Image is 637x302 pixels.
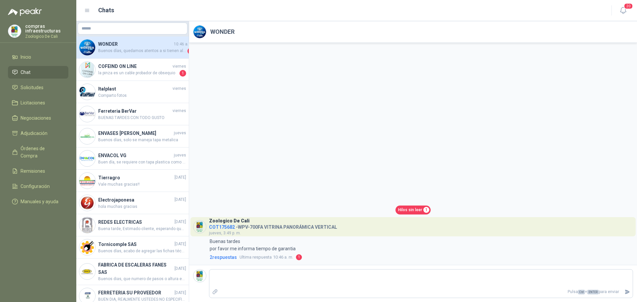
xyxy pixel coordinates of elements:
[174,41,194,47] span: 10:46 a. m.
[21,114,51,122] span: Negociaciones
[98,196,173,204] h4: Electrojaponesa
[210,27,235,36] h2: WONDER
[98,276,186,282] span: Buenos dias, que numero de pasos o altura es la escalera, material y tipo de trabajo que realizan...
[98,63,171,70] h4: COFEIND ON LINE
[98,70,178,77] span: la pinza es un cable probador de obsequio
[8,195,68,208] a: Manuales y ayuda
[8,165,68,177] a: Remisiones
[98,204,186,210] span: hola muchas gracias
[98,218,173,226] h4: REDES ELECTRICAS
[98,107,171,115] h4: Ferreteria BerVar
[76,259,189,285] a: Company LogoFABRICA DE ESCALERAS FANES SAS[DATE]Buenos dias, que numero de pasos o altura es la e...
[76,59,189,81] a: Company LogoCOFEIND ON LINEviernesla pinza es un cable probador de obsequio1
[8,142,68,162] a: Órdenes de Compra
[622,286,633,298] button: Enviar
[21,69,31,76] span: Chat
[98,92,186,99] span: Comparto fotos
[21,167,45,175] span: Remisiones
[173,86,186,92] span: viernes
[76,125,189,148] a: Company LogoENVASES [PERSON_NAME]juevesBuenos días, solo se maneja tapa metalica
[79,128,95,144] img: Company Logo
[79,62,95,78] img: Company Logo
[578,290,585,294] span: Ctrl
[175,197,186,203] span: [DATE]
[8,66,68,79] a: Chat
[8,8,42,16] img: Logo peakr
[179,70,186,77] span: 1
[79,106,95,122] img: Company Logo
[175,219,186,225] span: [DATE]
[21,130,47,137] span: Adjudicación
[98,289,173,296] h4: FERRETERIA SU PROVEEDOR
[624,3,633,9] span: 20
[8,51,68,63] a: Inicio
[8,112,68,124] a: Negociaciones
[76,81,189,103] a: Company LogoItalplastviernesComparto fotos
[21,99,45,106] span: Licitaciones
[240,254,272,261] span: Ultima respuesta
[76,103,189,125] a: Company LogoFerreteria BerVarviernesBUENAS TARDES CON TODO GUSTO
[173,108,186,114] span: viernes
[98,85,171,92] h4: Italplast
[395,206,431,214] a: Hilos sin leer1
[98,181,186,188] span: Vale muchas gracias!!
[21,84,43,91] span: Solicitudes
[617,5,629,17] button: 20
[296,254,302,260] span: 1
[8,25,21,37] img: Company Logo
[240,254,293,261] span: 10:46 a. m.
[175,266,186,272] span: [DATE]
[193,270,206,282] img: Company Logo
[98,137,186,143] span: Buenos días, solo se maneja tapa metalica
[209,286,221,298] label: Adjuntar archivos
[25,34,68,38] p: Zoologico De Cali
[423,207,429,213] span: 1
[209,223,337,229] h4: - WPV-700FA VITRINA PANORÁMICA VERTICAL
[193,220,206,233] img: Company Logo
[76,36,189,59] a: Company LogoWONDER10:46 a. m.Buenos días, quedamos atentos a si tienen alguna duda adicional1
[98,261,173,276] h4: FABRICA DE ESCALERAS FANES SAS
[209,231,241,235] span: jueves, 3:49 p. m.
[98,130,173,137] h4: ENVASES [PERSON_NAME]
[98,6,114,15] h1: Chats
[76,214,189,236] a: Company LogoREDES ELECTRICAS[DATE]Buena tarde, Estimado cliente, esperando que se encuentre bien,...
[76,236,189,259] a: Company LogoTornicomple SAS[DATE]Buenos días, acabo de agregar las fichas técnicas. de ambos mosq...
[210,238,296,252] p: Buenas tardes por favor me informa tiempo de garantia
[175,290,186,296] span: [DATE]
[174,152,186,158] span: jueves
[98,226,186,232] span: Buena tarde, Estimado cliente, esperando que se encuentre bien, los amarres que distribuimos solo...
[98,40,173,48] h4: WONDER
[76,170,189,192] a: Company LogoTierragro[DATE]Vale muchas gracias!!
[76,192,189,214] a: Company LogoElectrojaponesa[DATE]hola muchas gracias
[79,195,95,211] img: Company Logo
[98,159,186,165] span: Buen día, se requiere con tapa plastica como la imagen indicada asociada, viene con tapa plastica?
[98,174,173,181] h4: Tierragro
[21,53,31,61] span: Inicio
[175,174,186,181] span: [DATE]
[208,254,633,261] a: 2respuestasUltima respuesta10:46 a. m.1
[98,48,186,54] span: Buenos días, quedamos atentos a si tienen alguna duda adicional
[209,219,249,223] h3: Zoologico De Cali
[98,152,173,159] h4: ENVACOL VG
[98,115,186,121] span: BUENAS TARDES CON TODO GUSTO
[8,96,68,109] a: Licitaciones
[76,148,189,170] a: Company LogoENVACOL VGjuevesBuen día, se requiere con tapa plastica como la imagen indicada asoci...
[21,183,50,190] span: Configuración
[98,248,186,254] span: Buenos días, acabo de agregar las fichas técnicas. de ambos mosquetones, son exactamente los mismos.
[175,241,186,247] span: [DATE]
[21,145,62,159] span: Órdenes de Compra
[210,254,237,261] span: 2 respuesta s
[79,264,95,279] img: Company Logo
[221,286,622,298] p: Pulsa + para enviar
[79,173,95,189] img: Company Logo
[209,224,235,230] span: COT175682
[79,151,95,166] img: Company Logo
[193,26,206,38] img: Company Logo
[187,48,194,54] span: 1
[174,130,186,136] span: jueves
[98,241,173,248] h4: Tornicomple SAS
[79,39,95,55] img: Company Logo
[173,63,186,70] span: viernes
[8,81,68,94] a: Solicitudes
[398,207,422,213] span: Hilos sin leer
